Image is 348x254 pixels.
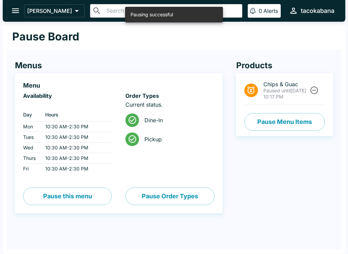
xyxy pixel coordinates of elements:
td: 10:30 AM - 2:30 PM [40,164,112,174]
td: Wed [23,143,40,153]
h6: Order Types [125,92,214,99]
button: Pause this menu [23,187,112,205]
div: tacokabana [301,7,334,15]
td: Tues [23,132,40,143]
h4: Products [236,60,333,71]
h4: Menus [15,60,223,71]
td: Fri [23,164,40,174]
span: Dine-In [144,117,209,124]
button: Pause Order Types [125,187,214,205]
td: 10:30 AM - 2:30 PM [40,122,112,132]
button: open drawer [7,2,24,19]
span: Chips & Guac [263,81,309,88]
button: tacokabana [286,3,337,18]
p: [PERSON_NAME] [27,7,72,14]
td: Mon [23,122,40,132]
th: Day [23,108,40,122]
div: Pausing successful [130,9,173,20]
h6: Availability [23,92,112,99]
button: Unpause [308,84,320,96]
td: 10:30 AM - 2:30 PM [40,143,112,153]
p: 0 [259,7,262,14]
p: ‏ [23,101,112,108]
h1: Pause Board [12,30,79,43]
td: Thurs [23,153,40,164]
p: Current status. [125,101,214,108]
th: Hours [40,108,112,122]
p: [DATE] 10:17 PM [263,88,309,100]
p: Alerts [263,7,278,14]
td: 10:30 AM - 2:30 PM [40,153,112,164]
input: Search orders by name or phone number [104,6,239,16]
button: [PERSON_NAME] [24,4,85,17]
td: 10:30 AM - 2:30 PM [40,132,112,143]
span: Pickup [144,136,209,143]
span: Paused until [263,88,291,93]
button: Pause Menu Items [244,113,325,131]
